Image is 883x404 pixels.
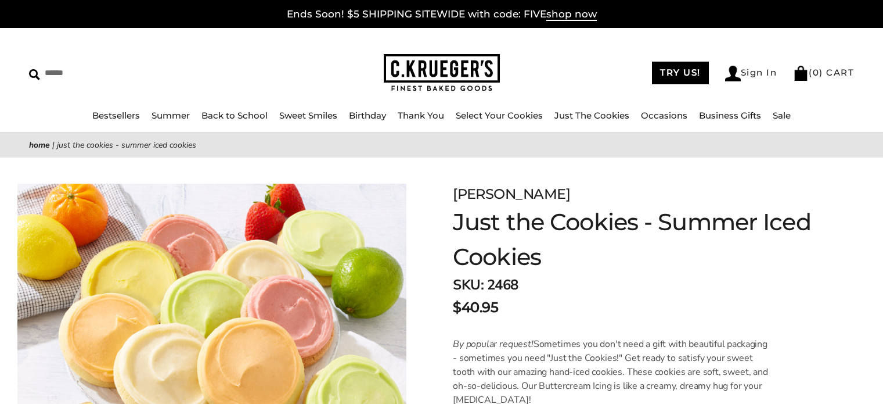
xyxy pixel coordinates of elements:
a: Business Gifts [699,110,761,121]
a: Sign In [725,66,777,81]
span: $40.95 [453,297,498,318]
strong: SKU: [453,276,484,294]
span: 2468 [487,276,518,294]
img: Search [29,69,40,80]
em: By popular request! [453,338,534,351]
a: Thank You [398,110,444,121]
a: Back to School [201,110,268,121]
span: shop now [546,8,597,21]
a: Home [29,140,50,151]
div: [PERSON_NAME] [453,184,823,205]
span: 0 [813,67,820,78]
nav: breadcrumbs [29,138,854,152]
a: (0) CART [793,67,854,78]
a: Select Your Cookies [456,110,543,121]
a: Ends Soon! $5 SHIPPING SITEWIDE with code: FIVEshop now [287,8,597,21]
a: Just The Cookies [554,110,629,121]
a: Occasions [641,110,687,121]
a: Summer [152,110,190,121]
img: Account [725,66,741,81]
a: Bestsellers [92,110,140,121]
h1: Just the Cookies - Summer Iced Cookies [453,205,823,274]
a: Birthday [349,110,386,121]
img: Bag [793,66,809,81]
input: Search [29,64,225,82]
span: | [52,140,55,151]
a: Sale [773,110,791,121]
a: Sweet Smiles [279,110,337,121]
span: Just the Cookies - Summer Iced Cookies [57,140,196,151]
a: TRY US! [652,62,709,84]
img: C.KRUEGER'S [384,54,500,92]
